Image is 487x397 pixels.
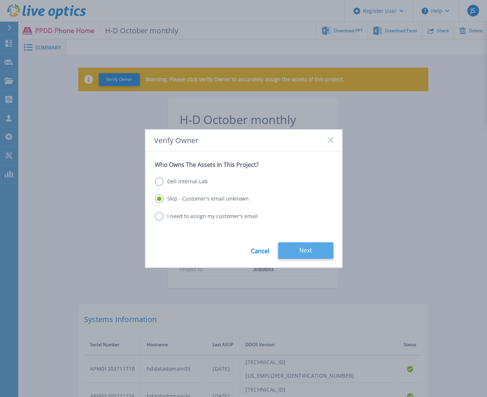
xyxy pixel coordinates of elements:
[155,177,208,186] label: Dell Internal Lab
[251,242,269,259] a: Cancel
[154,136,198,145] span: Verify Owner
[155,194,249,203] label: Skip - Customer's email unknown
[155,161,333,168] p: Who Owns The Assets In This Project?
[278,242,333,259] button: Next
[155,212,258,221] label: I need to assign my customer's email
